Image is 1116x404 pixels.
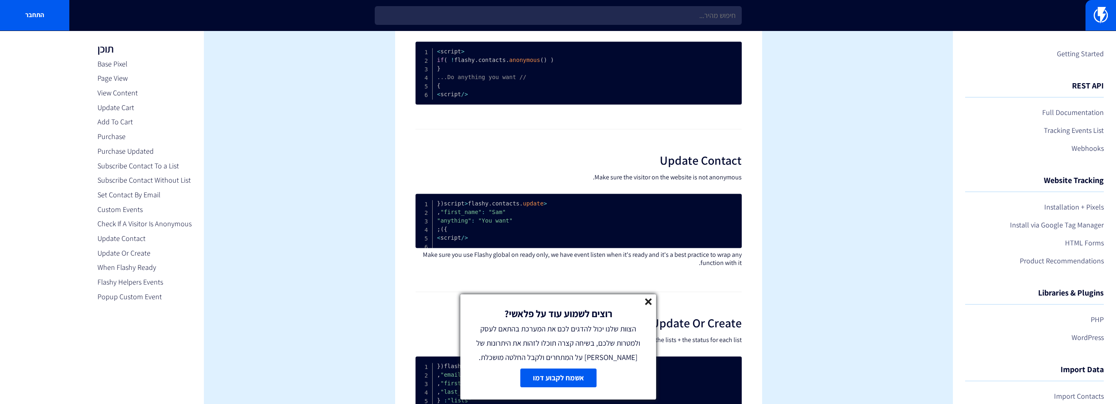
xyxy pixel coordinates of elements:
code: script flashy contacts script [437,200,547,241]
span: "You want" [437,217,509,224]
code: script flashy contacts script [437,48,568,97]
p: You can update or create new contact if not exists and include the lists + the status for each list. [415,336,742,344]
a: Getting Started [965,47,1104,61]
span: > [437,91,440,97]
a: Flashy Helpers Events [97,277,192,287]
span: , [437,371,440,378]
span: . [506,57,509,63]
span: . [519,200,523,207]
a: Product Recommendations [965,254,1104,268]
span: > [464,200,468,207]
span: < [461,48,464,55]
span: ( [440,200,444,207]
span: : [444,397,447,404]
a: Webhooks [965,141,1104,155]
span: ) [440,226,444,232]
a: HTML Forms [965,236,1104,250]
a: View Content [97,88,192,98]
h2: Update Or Create [415,316,742,330]
a: Set Contact By Email [97,190,192,200]
span: } [444,226,447,232]
span: < [544,200,547,207]
span: ; [437,226,440,232]
a: Update Contact [97,233,192,244]
span: update [523,200,544,207]
span: { [437,363,440,369]
a: Update Cart [97,102,192,113]
a: Full Documentation [965,106,1104,119]
span: "Sam" [440,209,502,215]
span: if [437,57,444,63]
span: "Mor" [440,389,499,395]
a: Purchase [97,131,192,142]
span: , [437,380,440,386]
span: { [437,397,440,404]
span: { [437,65,440,72]
span: . [488,200,492,207]
span: ) [544,57,547,63]
a: Installation + Pixels [965,200,1104,214]
span: } [437,82,440,89]
a: When Flashy Ready [97,262,192,273]
h2: Update Contact [415,154,742,167]
span: ( [444,57,447,63]
a: Custom Events [97,204,192,215]
a: Import Contacts [965,389,1104,403]
span: "email" [444,371,575,378]
span: < [464,91,468,97]
a: Subscribe Contact To a List [97,161,192,171]
a: Install via Google Tag Manager [965,218,1104,232]
span: < [464,234,468,241]
a: Subscribe Contact Without List [97,175,192,185]
h3: תוכן [97,43,192,55]
span: ! [451,57,454,63]
span: > [437,48,440,55]
a: Popup Custom Event [97,291,192,302]
span: / [461,234,464,241]
a: Page View [97,73,192,84]
a: Add To Cart [97,117,192,127]
h4: Import Data [965,365,1104,381]
span: anonymous [509,57,540,63]
a: WordPress [965,331,1104,344]
span: // Do anything you want... [437,74,526,80]
span: "anything" [440,217,513,224]
span: { [437,200,440,207]
a: PHP [965,313,1104,327]
span: : [482,209,485,215]
span: ( [440,363,444,369]
p: Make sure the visitor on the website is not anonymous. [415,173,742,181]
span: , [437,209,440,215]
a: Purchase Updated [97,146,192,157]
p: Make sure you use Flashy global on ready only, we have event listen when it's ready and it's a be... [415,251,742,267]
span: , [437,389,440,395]
span: "[PERSON_NAME]" [440,380,537,386]
span: "first_name" [444,380,540,386]
a: Check If A Visitor Is Anonymous [97,219,192,229]
h4: Website Tracking [965,176,1104,192]
span: / [461,91,464,97]
span: "lists" [447,397,471,404]
a: Base Pixel [97,59,192,69]
a: Update Or Create [97,248,192,258]
span: > [437,234,440,241]
h4: REST API [965,81,1104,97]
input: חיפוש מהיר... [375,6,742,25]
span: "last_name" [444,389,502,395]
span: . [475,57,478,63]
a: Tracking Events List [965,124,1104,137]
span: ) [550,57,554,63]
span: : [471,217,475,224]
span: "first_name" [444,209,506,215]
span: ( [540,57,544,63]
span: "[EMAIL_ADDRESS][DOMAIN_NAME]" [440,371,571,378]
h4: Libraries & Plugins [965,288,1104,305]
